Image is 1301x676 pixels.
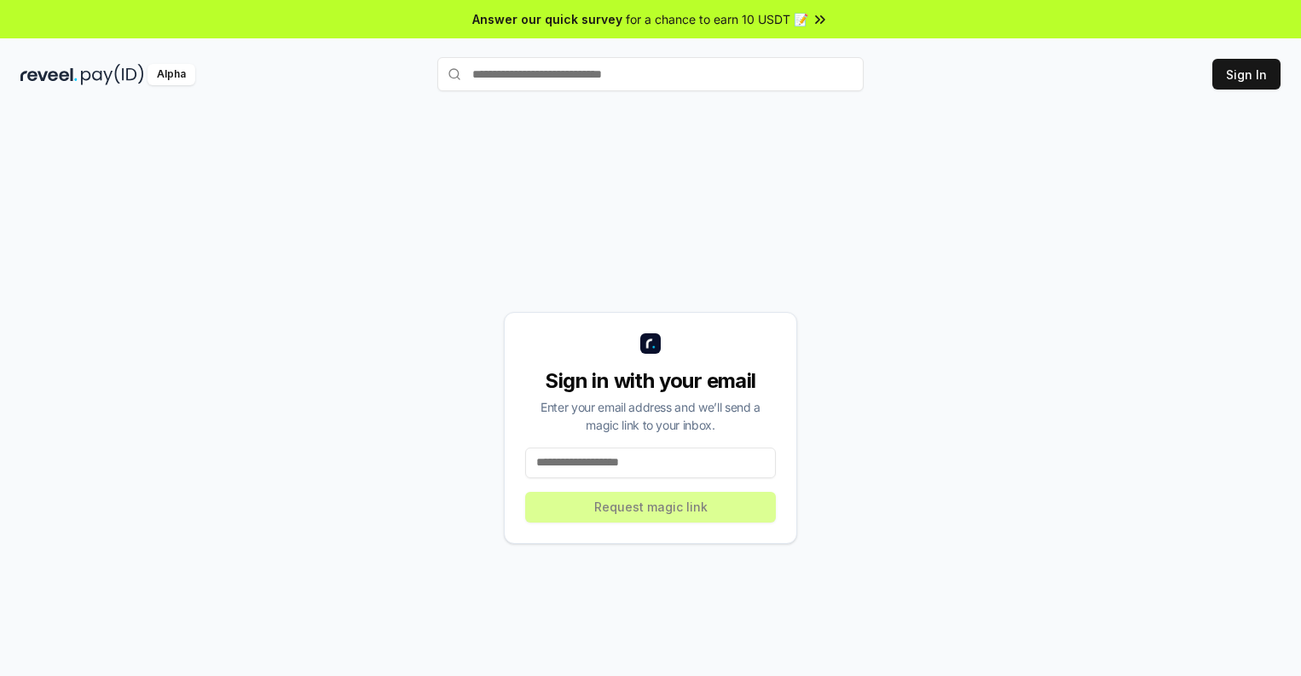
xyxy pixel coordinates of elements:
[525,367,776,395] div: Sign in with your email
[525,398,776,434] div: Enter your email address and we’ll send a magic link to your inbox.
[81,64,144,85] img: pay_id
[640,333,661,354] img: logo_small
[20,64,78,85] img: reveel_dark
[626,10,808,28] span: for a chance to earn 10 USDT 📝
[147,64,195,85] div: Alpha
[1212,59,1281,90] button: Sign In
[472,10,622,28] span: Answer our quick survey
